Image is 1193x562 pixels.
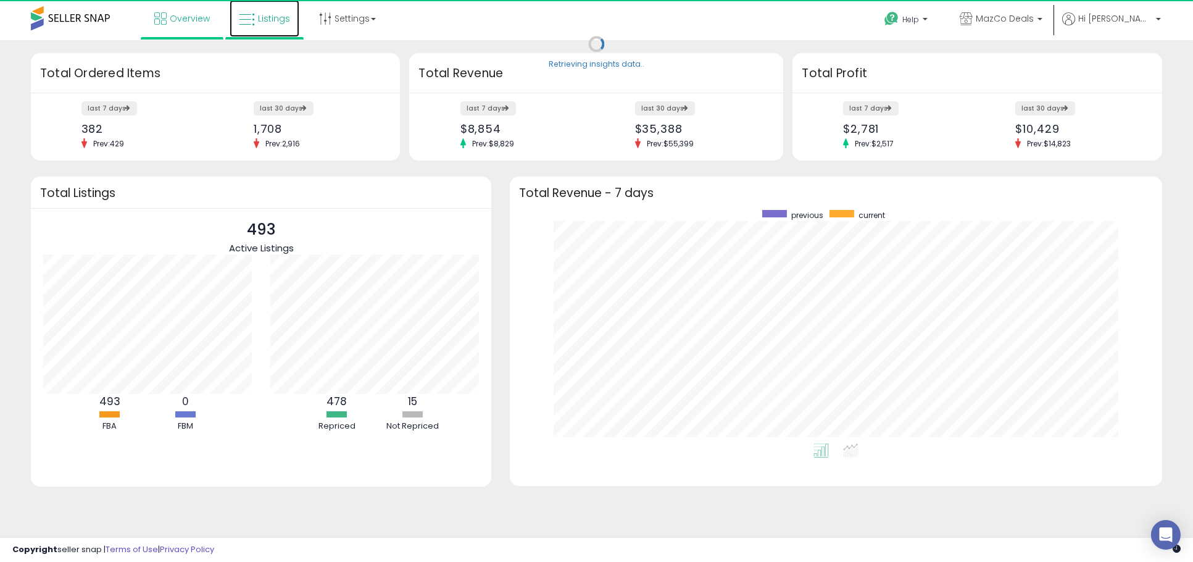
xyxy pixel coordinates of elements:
[160,543,214,555] a: Privacy Policy
[259,138,306,149] span: Prev: 2,916
[884,11,899,27] i: Get Help
[408,394,417,409] b: 15
[254,122,379,135] div: 1,708
[460,122,588,135] div: $8,854
[40,65,391,82] h3: Total Ordered Items
[1151,520,1181,550] div: Open Intercom Messenger
[326,394,347,409] b: 478
[1015,101,1075,115] label: last 30 days
[802,65,1152,82] h3: Total Profit
[106,543,158,555] a: Terms of Use
[843,101,899,115] label: last 7 days
[182,394,189,409] b: 0
[843,122,968,135] div: $2,781
[229,241,294,254] span: Active Listings
[418,65,774,82] h3: Total Revenue
[902,14,919,25] span: Help
[1021,138,1077,149] span: Prev: $14,823
[229,218,294,241] p: 493
[149,421,223,432] div: FBM
[170,12,210,25] span: Overview
[40,188,482,198] h3: Total Listings
[300,421,374,432] div: Repriced
[376,421,450,432] div: Not Repriced
[12,544,214,556] div: seller snap | |
[12,543,57,555] strong: Copyright
[81,101,137,115] label: last 7 days
[849,138,900,149] span: Prev: $2,517
[1062,12,1161,40] a: Hi [PERSON_NAME]
[254,101,314,115] label: last 30 days
[549,59,644,70] div: Retrieving insights data..
[875,2,940,40] a: Help
[641,138,700,149] span: Prev: $55,399
[858,210,885,220] span: current
[81,122,207,135] div: 382
[635,122,762,135] div: $35,388
[791,210,823,220] span: previous
[1078,12,1152,25] span: Hi [PERSON_NAME]
[99,394,120,409] b: 493
[1015,122,1141,135] div: $10,429
[258,12,290,25] span: Listings
[466,138,520,149] span: Prev: $8,829
[635,101,695,115] label: last 30 days
[519,188,1153,198] h3: Total Revenue - 7 days
[460,101,516,115] label: last 7 days
[976,12,1034,25] span: MazCo Deals
[87,138,130,149] span: Prev: 429
[73,421,147,432] div: FBA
